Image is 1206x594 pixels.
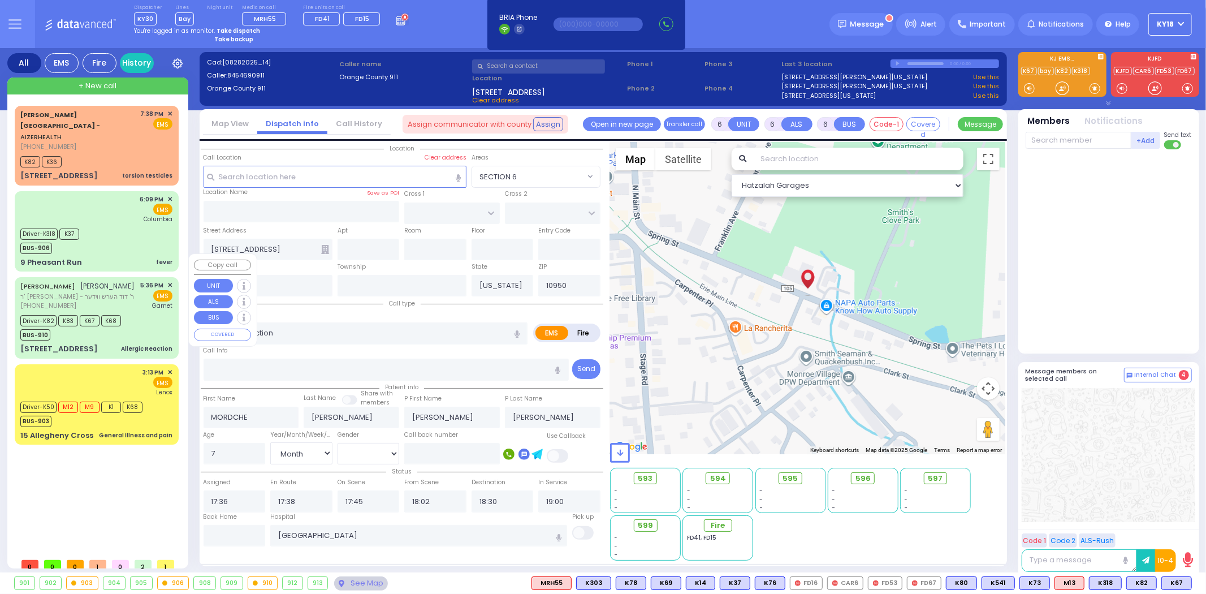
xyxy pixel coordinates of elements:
div: K69 [651,576,681,590]
div: Allergic Reaction [121,345,172,353]
div: 903 [67,577,98,589]
span: Phone 4 [704,84,778,93]
button: Code 2 [1049,533,1077,548]
div: torsion testicles [122,171,172,180]
div: General Illness and pain [99,431,172,440]
span: Driver-K50 [20,402,57,413]
span: KY30 [134,12,157,25]
span: 593 [638,473,653,484]
span: [PERSON_NAME][GEOGRAPHIC_DATA] - [20,110,100,131]
span: 3:13 PM [143,368,164,377]
div: EMS [45,53,79,73]
span: - [615,542,618,550]
span: 4 [1179,370,1189,380]
span: - [615,503,618,512]
span: 599 [638,520,653,531]
h5: Message members on selected call [1026,368,1124,382]
div: 908 [194,577,215,589]
div: K541 [982,576,1015,590]
button: ALS [781,117,812,131]
div: Fire [83,53,116,73]
span: Other building occupants [321,245,329,254]
a: [STREET_ADDRESS][PERSON_NAME][US_STATE] [782,81,928,91]
strong: Take dispatch [217,27,260,35]
span: FD41 [315,14,330,23]
span: - [905,495,908,503]
span: K83 [58,315,78,326]
span: 1 [89,560,106,569]
span: 596 [855,473,871,484]
span: - [615,533,618,542]
button: Covered [906,117,940,131]
span: KY18 [1157,19,1174,29]
span: K36 [42,156,62,167]
label: Night unit [207,5,232,11]
label: Hospital [270,513,295,522]
label: P First Name [404,394,442,403]
input: Search member [1026,132,1131,149]
div: BLS [755,576,785,590]
button: Transfer call [664,117,705,131]
div: BLS [1089,576,1122,590]
label: Room [404,226,421,235]
span: [STREET_ADDRESS] [472,87,545,96]
label: Turn off text [1164,139,1182,150]
button: Code-1 [870,117,904,131]
a: [STREET_ADDRESS][PERSON_NAME][US_STATE] [782,72,928,82]
div: K303 [576,576,611,590]
input: Search location [753,148,963,170]
div: BLS [616,576,646,590]
a: Use this [973,81,999,91]
span: Call type [383,299,421,308]
span: 0 [44,560,61,569]
span: [PERSON_NAME] [81,281,135,291]
div: CAR6 [827,576,863,590]
label: Assigned [204,478,231,487]
span: M9 [80,402,100,413]
button: Code 1 [1022,533,1047,548]
label: Cross 1 [404,190,425,199]
span: - [615,487,618,495]
span: K37 [59,229,79,240]
span: - [759,495,763,503]
a: K67 [1021,67,1037,75]
button: Drag Pegman onto the map to open Street View [977,418,1000,441]
span: Alert [920,19,937,29]
div: ALS [531,576,572,590]
span: ✕ [167,195,172,204]
label: First Name [204,394,236,403]
span: - [615,550,618,559]
a: AIZERHEALTH [20,110,100,141]
span: Garnet [152,302,172,310]
div: BLS [686,576,715,590]
label: Orange County 911 [207,84,336,93]
span: 594 [710,473,726,484]
label: KJFD [1111,56,1199,64]
span: - [687,487,690,495]
a: FD53 [1155,67,1174,75]
span: Phone 1 [627,59,701,69]
label: Cross 2 [505,190,528,199]
label: Entry Code [538,226,570,235]
label: Call back number [404,431,458,440]
label: Apt [338,226,348,235]
div: 901 [15,577,34,589]
span: Internal Chat [1135,371,1177,379]
button: COVERED [194,329,251,341]
label: ZIP [538,262,547,272]
label: En Route [270,478,296,487]
label: Areas [472,153,489,162]
button: Assign [533,117,563,131]
span: MRH55 [254,14,276,23]
div: Year/Month/Week/Day [270,431,332,440]
a: Call History [327,118,391,129]
a: K318 [1072,67,1090,75]
button: 10-4 [1155,549,1176,572]
span: - [905,503,908,512]
label: Call Info [204,346,228,355]
span: Status [386,467,417,476]
div: BLS [946,576,977,590]
a: Dispatch info [257,118,327,129]
button: ALS-Rush [1079,533,1116,548]
img: Logo [45,17,120,31]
